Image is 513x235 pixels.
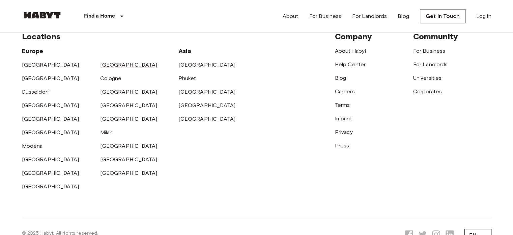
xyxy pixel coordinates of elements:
span: Community [413,31,458,41]
a: For Business [413,48,446,54]
a: [GEOGRAPHIC_DATA] [22,183,79,190]
a: For Business [309,12,341,20]
a: Get in Touch [420,9,465,23]
a: [GEOGRAPHIC_DATA] [22,170,79,176]
span: Company [335,31,372,41]
span: Asia [178,47,192,55]
a: About Habyt [335,48,367,54]
a: Blog [335,75,346,81]
a: [GEOGRAPHIC_DATA] [178,62,236,68]
a: Press [335,142,349,149]
a: Log in [476,12,491,20]
a: Phuket [178,75,196,81]
a: Help Center [335,61,366,68]
a: [GEOGRAPHIC_DATA] [100,102,158,109]
a: [GEOGRAPHIC_DATA] [178,102,236,109]
a: For Landlords [352,12,387,20]
p: Find a Home [84,12,115,20]
a: Privacy [335,129,353,135]
a: [GEOGRAPHIC_DATA] [22,156,79,163]
a: Modena [22,143,43,149]
a: [GEOGRAPHIC_DATA] [22,102,79,109]
a: [GEOGRAPHIC_DATA] [100,62,158,68]
a: [GEOGRAPHIC_DATA] [178,89,236,95]
a: [GEOGRAPHIC_DATA] [178,116,236,122]
a: Dusseldorf [22,89,49,95]
a: [GEOGRAPHIC_DATA] [100,116,158,122]
a: [GEOGRAPHIC_DATA] [22,116,79,122]
a: Terms [335,102,350,108]
a: For Landlords [413,61,448,68]
a: [GEOGRAPHIC_DATA] [100,143,158,149]
span: Europe [22,47,44,55]
a: Imprint [335,115,352,122]
a: [GEOGRAPHIC_DATA] [22,75,79,81]
a: [GEOGRAPHIC_DATA] [22,129,79,136]
a: Corporates [413,88,442,95]
a: [GEOGRAPHIC_DATA] [22,62,79,68]
a: [GEOGRAPHIC_DATA] [100,89,158,95]
a: [GEOGRAPHIC_DATA] [100,170,158,176]
a: Milan [100,129,113,136]
a: [GEOGRAPHIC_DATA] [100,156,158,163]
a: Careers [335,88,355,95]
a: About [283,12,298,20]
a: Universities [413,75,442,81]
img: Habyt [22,12,62,19]
a: Cologne [100,75,122,81]
a: Blog [398,12,409,20]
